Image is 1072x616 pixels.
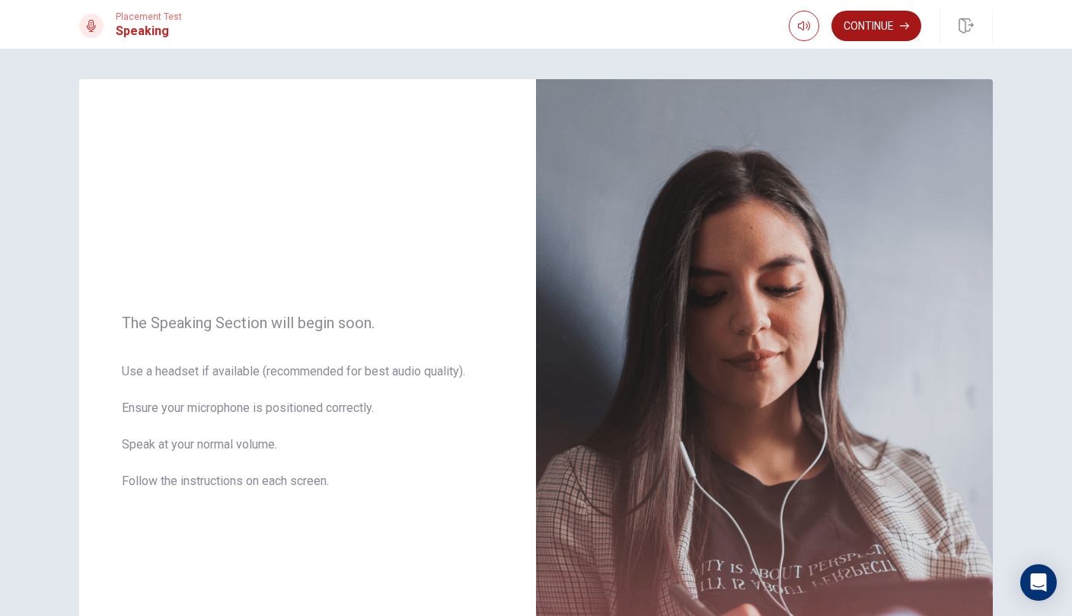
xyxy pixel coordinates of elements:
[122,362,493,509] span: Use a headset if available (recommended for best audio quality). Ensure your microphone is positi...
[1020,564,1057,601] div: Open Intercom Messenger
[831,11,921,41] button: Continue
[116,22,182,40] h1: Speaking
[116,11,182,22] span: Placement Test
[122,314,493,332] span: The Speaking Section will begin soon.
